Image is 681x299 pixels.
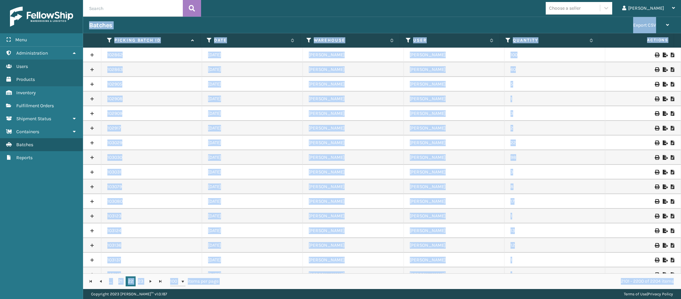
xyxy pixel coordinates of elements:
td: [DATE] [202,136,303,150]
span: Users [16,64,28,69]
td: [DATE] [202,121,303,136]
i: Export to .xls [663,243,667,248]
span: Export CSV [633,22,656,28]
td: [DATE] [202,238,303,253]
i: Print Picklist [671,228,675,233]
i: Export to .xls [663,228,667,233]
td: 103080 [101,194,202,209]
span: Go to the next page [148,279,153,284]
td: 98 [505,150,605,165]
i: Print Picklist Labels [655,82,659,87]
td: [PERSON_NAME] [303,121,403,136]
i: Print Picklist Labels [655,243,659,248]
td: [PERSON_NAME] [404,106,505,121]
td: [PERSON_NAME] [303,77,403,92]
i: Print Picklist [671,214,675,218]
td: [DATE] [202,62,303,77]
td: [PERSON_NAME] [404,62,505,77]
td: [PERSON_NAME] [303,238,403,253]
span: Actions [601,35,672,46]
td: 5 [505,77,605,92]
i: Print Picklist [671,272,675,277]
i: Export to .xls [663,258,667,262]
i: Print Picklist [671,82,675,87]
span: Menu [15,37,27,43]
a: Privacy Policy [648,292,673,296]
span: Go to the previous page [98,279,103,284]
i: Export to .xls [663,199,667,204]
i: Print Picklist Labels [655,53,659,57]
td: 103123 [101,209,202,223]
i: Export to .xls [663,126,667,131]
td: [PERSON_NAME] [303,150,403,165]
a: 22 [126,276,136,286]
td: [PERSON_NAME] [404,136,505,150]
i: Print Picklist Labels [655,214,659,218]
span: Containers [16,129,39,135]
td: [PERSON_NAME] [404,77,505,92]
td: 103031 [101,165,202,179]
div: Choose a seller [549,5,581,12]
td: 22 [505,136,605,150]
i: Print Picklist Labels [655,199,659,204]
td: [PERSON_NAME] [303,194,403,209]
i: Print Picklist Labels [655,184,659,189]
i: Print Picklist [671,141,675,145]
td: [PERSON_NAME] [404,121,505,136]
td: 103147 [101,267,202,282]
div: | [624,289,673,299]
i: Print Picklist [671,126,675,131]
i: Print Picklist Labels [655,228,659,233]
p: Copyright 2023 [PERSON_NAME]™ v 1.0.187 [91,289,167,299]
td: 17 [505,194,605,209]
a: 21 [116,276,126,286]
i: Export to .xls [663,53,667,57]
i: Print Picklist [671,67,675,72]
td: 103124 [101,223,202,238]
td: [DATE] [202,165,303,179]
span: Reports [16,155,33,160]
td: [PERSON_NAME] [303,106,403,121]
td: [PERSON_NAME] [404,194,505,209]
span: Fulfillment Orders [16,103,54,109]
td: [PERSON_NAME] [404,92,505,106]
i: Print Picklist [671,243,675,248]
td: [DATE] [202,194,303,209]
td: [PERSON_NAME] [404,238,505,253]
td: [PERSON_NAME] [404,150,505,165]
a: 23 [136,276,146,286]
td: [PERSON_NAME] [303,267,403,282]
td: [DATE] [202,48,303,62]
td: 103136 [101,238,202,253]
span: 100 [170,278,180,285]
span: Go to the last page [158,279,163,284]
td: [DATE] [202,209,303,223]
a: Go to the next page [146,276,156,286]
td: 8 [505,179,605,194]
td: 102909 [101,106,202,121]
span: Administration [16,50,48,56]
td: [DATE] [202,223,303,238]
i: Print Picklist [671,184,675,189]
td: [DATE] [202,92,303,106]
td: 100 [505,48,605,62]
span: Go to the first page [88,279,93,284]
a: Go to the previous page [96,276,106,286]
i: Print Picklist Labels [655,272,659,277]
td: 13 [505,223,605,238]
td: [PERSON_NAME] [404,48,505,62]
div: 2101 - 2200 of 2204 items [228,278,674,285]
td: [PERSON_NAME] [404,267,505,282]
td: [PERSON_NAME] [303,165,403,179]
a: Go to the first page [86,276,96,286]
td: 103030 [101,150,202,165]
td: [PERSON_NAME] [303,48,403,62]
td: [DATE] [202,253,303,267]
td: 102863 [101,62,202,77]
td: [PERSON_NAME] [303,223,403,238]
td: 3 [505,106,605,121]
i: Export to .xls [663,272,667,277]
td: 2 [505,121,605,136]
td: [DATE] [202,106,303,121]
td: [PERSON_NAME] [404,253,505,267]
